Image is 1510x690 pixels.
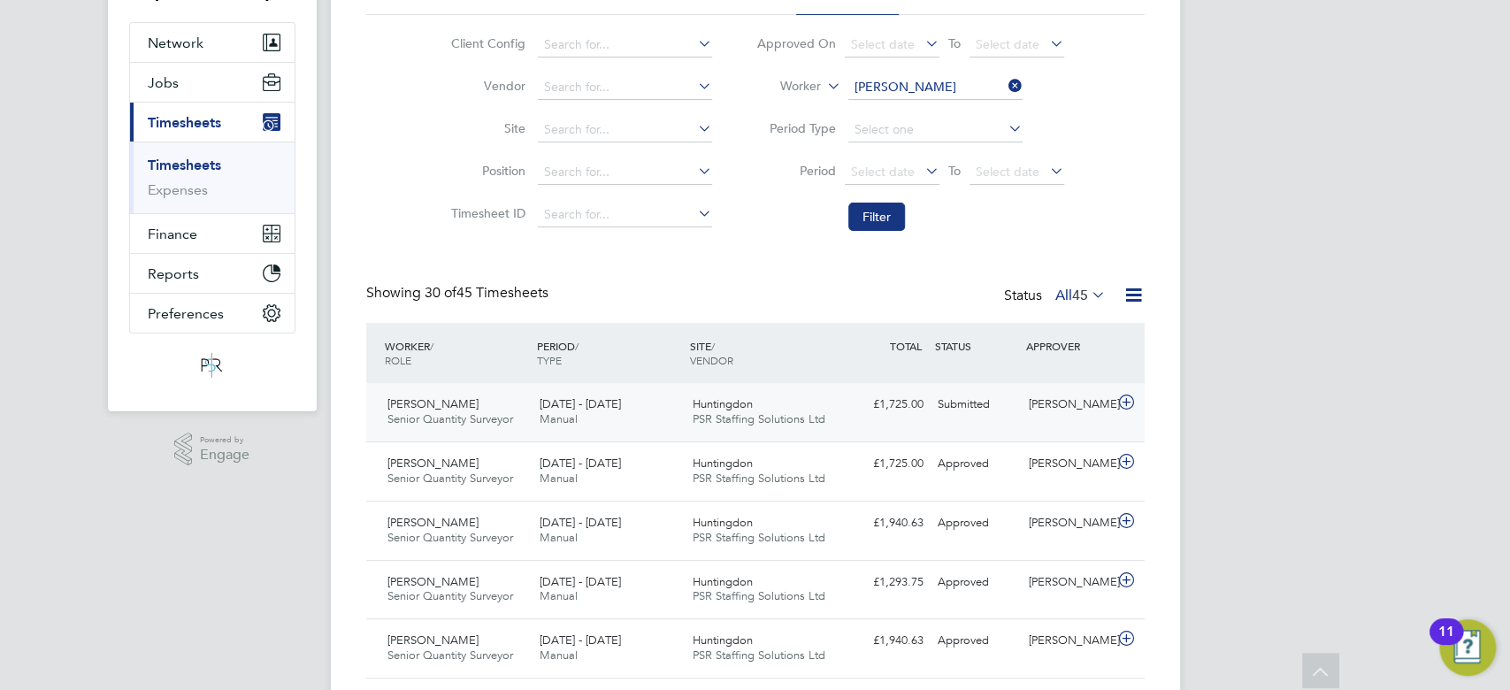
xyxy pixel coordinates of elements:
[540,648,578,663] span: Manual
[848,75,1023,100] input: Search for...
[711,339,715,353] span: /
[1055,287,1106,304] label: All
[538,203,712,227] input: Search for...
[446,78,525,94] label: Vendor
[430,339,433,353] span: /
[540,396,621,411] span: [DATE] - [DATE]
[538,160,712,185] input: Search for...
[200,448,249,463] span: Engage
[200,433,249,448] span: Powered by
[366,284,552,303] div: Showing
[1072,287,1088,304] span: 45
[1022,330,1114,362] div: APPROVER
[756,35,836,51] label: Approved On
[756,120,836,136] label: Period Type
[540,632,621,648] span: [DATE] - [DATE]
[446,205,525,221] label: Timesheet ID
[693,588,825,603] span: PSR Staffing Solutions Ltd
[931,626,1023,655] div: Approved
[380,330,533,376] div: WORKER
[538,118,712,142] input: Search for...
[446,35,525,51] label: Client Config
[575,339,579,353] span: /
[1022,509,1114,538] div: [PERSON_NAME]
[693,471,825,486] span: PSR Staffing Solutions Ltd
[931,568,1023,597] div: Approved
[931,390,1023,419] div: Submitted
[130,103,295,142] button: Timesheets
[148,34,203,51] span: Network
[387,588,513,603] span: Senior Quantity Surveyor
[537,353,562,367] span: TYPE
[148,181,208,198] a: Expenses
[130,294,295,333] button: Preferences
[387,456,479,471] span: [PERSON_NAME]
[540,530,578,545] span: Manual
[976,36,1039,52] span: Select date
[540,588,578,603] span: Manual
[538,33,712,57] input: Search for...
[690,353,733,367] span: VENDOR
[446,163,525,179] label: Position
[130,23,295,62] button: Network
[693,530,825,545] span: PSR Staffing Solutions Ltd
[387,515,479,530] span: [PERSON_NAME]
[839,626,931,655] div: £1,940.63
[540,574,621,589] span: [DATE] - [DATE]
[130,214,295,253] button: Finance
[890,339,922,353] span: TOTAL
[741,78,821,96] label: Worker
[931,509,1023,538] div: Approved
[130,142,295,213] div: Timesheets
[756,163,836,179] label: Period
[385,353,411,367] span: ROLE
[387,396,479,411] span: [PERSON_NAME]
[693,574,753,589] span: Huntingdon
[1022,449,1114,479] div: [PERSON_NAME]
[693,411,825,426] span: PSR Staffing Solutions Ltd
[1004,284,1109,309] div: Status
[148,157,221,173] a: Timesheets
[839,568,931,597] div: £1,293.75
[148,226,197,242] span: Finance
[693,396,753,411] span: Huntingdon
[387,648,513,663] span: Senior Quantity Surveyor
[174,433,249,466] a: Powered byEngage
[533,330,686,376] div: PERIOD
[848,203,905,231] button: Filter
[387,632,479,648] span: [PERSON_NAME]
[148,114,221,131] span: Timesheets
[195,351,227,379] img: psrsolutions-logo-retina.png
[1438,632,1454,655] div: 11
[931,330,1023,362] div: STATUS
[540,411,578,426] span: Manual
[540,456,621,471] span: [DATE] - [DATE]
[446,120,525,136] label: Site
[693,515,753,530] span: Huntingdon
[851,164,915,180] span: Select date
[148,265,199,282] span: Reports
[387,574,479,589] span: [PERSON_NAME]
[848,118,1023,142] input: Select one
[540,515,621,530] span: [DATE] - [DATE]
[1022,626,1114,655] div: [PERSON_NAME]
[839,390,931,419] div: £1,725.00
[425,284,548,302] span: 45 Timesheets
[686,330,839,376] div: SITE
[129,351,295,379] a: Go to home page
[839,509,931,538] div: £1,940.63
[693,632,753,648] span: Huntingdon
[1439,619,1496,676] button: Open Resource Center, 11 new notifications
[387,530,513,545] span: Senior Quantity Surveyor
[425,284,456,302] span: 30 of
[851,36,915,52] span: Select date
[387,471,513,486] span: Senior Quantity Surveyor
[976,164,1039,180] span: Select date
[1022,568,1114,597] div: [PERSON_NAME]
[1022,390,1114,419] div: [PERSON_NAME]
[943,32,966,55] span: To
[931,449,1023,479] div: Approved
[839,449,931,479] div: £1,725.00
[387,411,513,426] span: Senior Quantity Surveyor
[943,159,966,182] span: To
